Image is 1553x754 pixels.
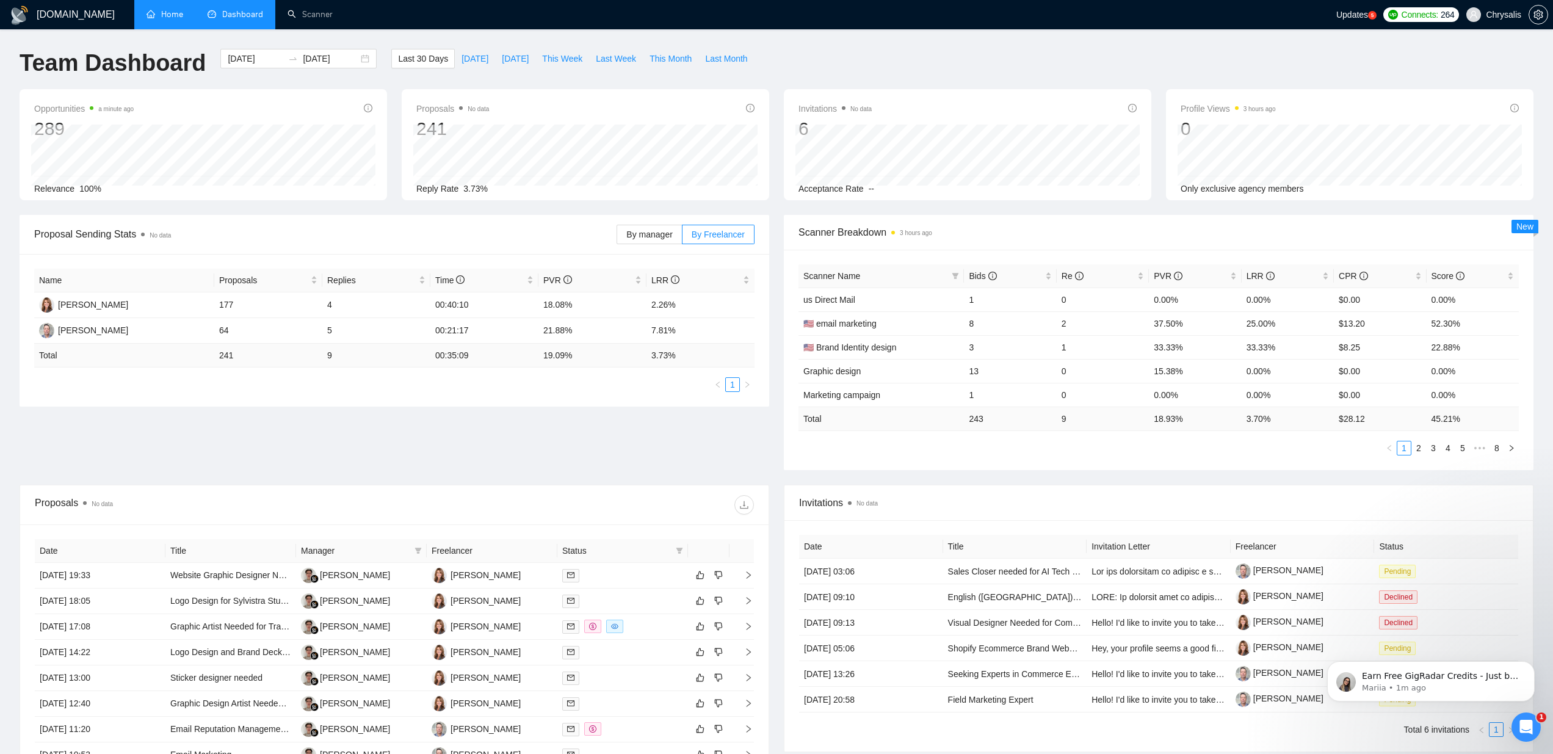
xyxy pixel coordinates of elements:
li: 4 [1441,441,1455,455]
div: [PERSON_NAME] [320,645,390,659]
img: RG [301,619,316,634]
time: 3 hours ago [1243,106,1276,112]
a: Pending [1379,566,1421,576]
span: Replies [327,274,416,287]
iframe: Intercom notifications message [1309,636,1553,721]
img: c1UOPUNK0oAB1jxQqs826EdTZgrP9Q4UA5z9hGDm4X2GISaKj8Q7-3Rw8m0nqBtSTS [1236,640,1251,656]
td: 33.33% [1149,335,1241,359]
span: info-circle [746,104,755,112]
span: [DATE] [502,52,529,65]
li: 1 [1397,441,1411,455]
td: 00:40:10 [430,292,538,318]
li: 1 [1489,722,1504,737]
a: setting [1529,10,1548,20]
span: like [696,724,704,734]
span: filter [412,542,424,560]
td: $0.00 [1334,359,1426,383]
span: PVR [543,275,572,285]
span: Declined [1379,616,1417,629]
button: setting [1529,5,1548,24]
div: [PERSON_NAME] [451,722,521,736]
td: 00:35:09 [430,344,538,368]
button: dislike [711,568,726,582]
span: 1 [1537,712,1546,722]
td: $8.25 [1334,335,1426,359]
div: [PERSON_NAME] [320,620,390,633]
span: like [696,647,704,657]
span: [DATE] [462,52,488,65]
a: RG[PERSON_NAME] [301,570,390,579]
a: TC[PERSON_NAME] [432,723,521,733]
td: 0 [1057,359,1149,383]
td: 0.00% [1427,288,1519,311]
time: 3 hours ago [900,230,932,236]
span: swap-right [288,54,298,63]
a: us Direct Mail [803,295,855,305]
a: [PERSON_NAME] [1236,617,1323,626]
div: message notification from Mariia, 1m ago. Earn Free GigRadar Credits - Just by Sharing Your Story... [18,26,226,66]
td: 4 [322,292,430,318]
span: Time [435,275,465,285]
span: Invitations [798,101,872,116]
span: dislike [714,622,723,631]
button: download [734,495,754,515]
span: This Month [650,52,692,65]
a: searchScanner [288,9,333,20]
a: RG[PERSON_NAME] [301,672,390,682]
a: Field Marketing Expert [948,695,1034,705]
li: 8 [1490,441,1504,455]
a: RG[PERSON_NAME] [301,723,390,733]
button: like [693,645,708,659]
a: 1 [1490,723,1503,736]
span: By manager [626,230,672,239]
span: info-circle [1510,104,1519,112]
span: Dashboard [222,9,263,20]
img: gigradar-bm.png [310,651,319,660]
span: mail [567,725,574,733]
span: No data [468,106,489,112]
img: T [432,696,447,711]
span: No data [150,232,171,239]
img: T [432,645,447,660]
span: Declined [1379,590,1417,604]
img: RG [301,722,316,737]
td: 1 [964,383,1056,407]
p: Earn Free GigRadar Credits - Just by Sharing Your Story! 💬 Want more credits for sending proposal... [53,35,211,47]
span: Reply Rate [416,184,458,194]
span: to [288,54,298,63]
li: 3 [1426,441,1441,455]
td: 0 [1057,288,1149,311]
img: TC [432,722,447,737]
li: Next 5 Pages [1470,441,1490,455]
span: info-circle [1266,272,1275,280]
h1: Team Dashboard [20,49,206,78]
span: Acceptance Rate [798,184,864,194]
a: Shopify Ecommerce Brand Website Change [948,643,1115,653]
span: LRR [651,275,679,285]
span: left [1478,727,1485,734]
a: 4 [1441,441,1455,455]
td: 21.88% [538,318,646,344]
span: like [696,698,704,708]
a: 2 [1412,441,1425,455]
a: RG[PERSON_NAME] [301,621,390,631]
span: info-circle [1128,104,1137,112]
span: mail [567,571,574,579]
span: info-circle [364,104,372,112]
img: c1UOPUNK0oAB1jxQqs826EdTZgrP9Q4UA5z9hGDm4X2GISaKj8Q7-3Rw8m0nqBtSTS [1236,589,1251,604]
button: dislike [711,593,726,608]
img: gigradar-bm.png [310,677,319,686]
a: [PERSON_NAME] [1236,565,1323,575]
a: T[PERSON_NAME] [432,595,521,605]
div: [PERSON_NAME] [451,594,521,607]
button: like [693,568,708,582]
img: gigradar-bm.png [310,626,319,634]
span: Relevance [34,184,74,194]
span: filter [414,547,422,554]
a: Marketing campaign [803,390,880,400]
td: 0.00% [1427,359,1519,383]
img: T [432,670,447,686]
button: right [1504,441,1519,455]
td: 37.50% [1149,311,1241,335]
span: Only exclusive agency members [1181,184,1304,194]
